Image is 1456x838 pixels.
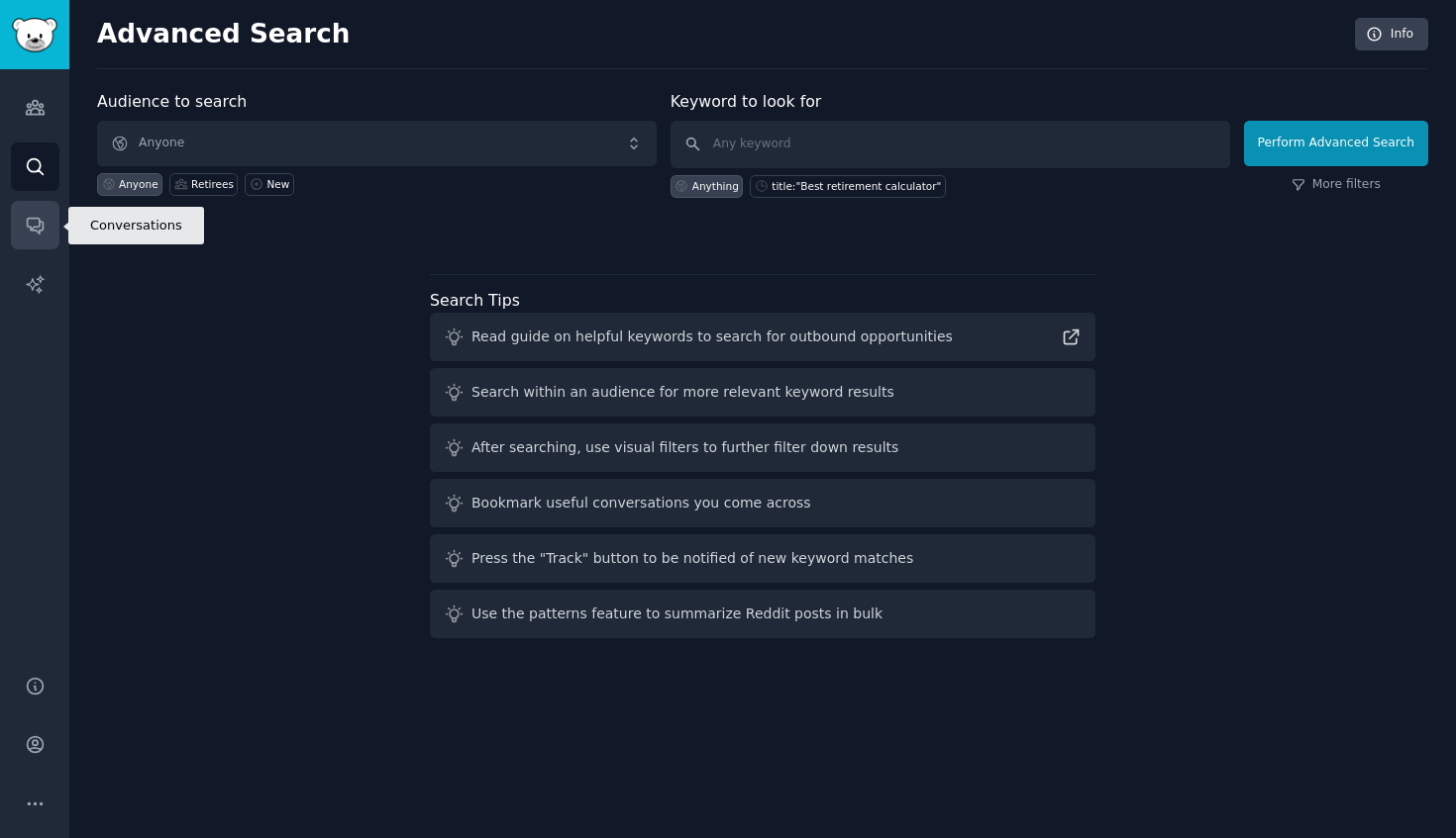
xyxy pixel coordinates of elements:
[1355,18,1428,51] a: Info
[471,382,894,403] div: Search within an audience for more relevant keyword results
[471,493,811,513] div: Bookmark useful conversations you come across
[191,177,234,191] div: Retirees
[245,173,293,196] a: New
[1244,121,1428,166] button: Perform Advanced Search
[471,604,883,624] div: Use the patterns feature to summarize Reddit posts in bulk
[671,92,822,111] label: Keyword to look for
[692,179,739,193] div: Anything
[471,548,913,569] div: Press the "Track" button to be notified of new keyword matches
[471,326,953,347] div: Read guide on helpful keywords to search for outbound opportunities
[471,437,898,458] div: After searching, use visual filters to further filter down results
[12,18,57,52] img: GummySearch logo
[119,177,158,191] div: Anyone
[1292,176,1381,194] a: More filters
[430,291,520,310] label: Search Tips
[97,92,247,111] label: Audience to search
[97,121,657,166] button: Anyone
[266,177,289,191] div: New
[97,19,1344,50] h2: Advanced Search
[772,179,941,193] div: title:"Best retirement calculator"
[671,121,1230,168] input: Any keyword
